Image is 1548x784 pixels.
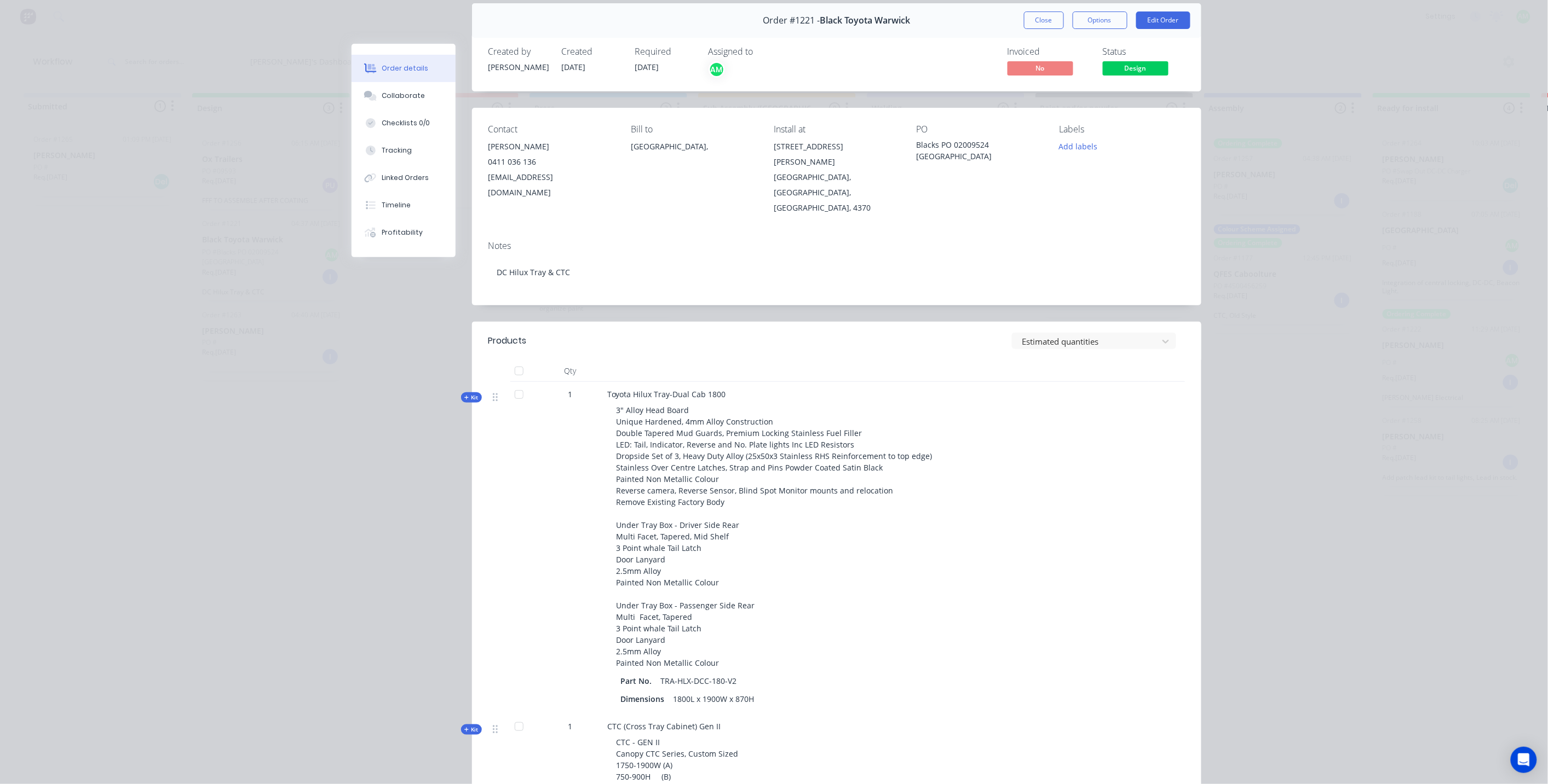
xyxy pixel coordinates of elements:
[568,388,573,400] span: 1
[1073,11,1127,29] button: Options
[1054,139,1104,154] button: Add labels
[635,62,659,72] span: [DATE]
[1103,47,1185,57] div: Status
[488,154,614,170] div: 0411 036 136
[621,673,657,689] div: Part No.
[1008,47,1090,57] div: Invoiced
[352,137,456,164] button: Tracking
[464,393,479,402] span: Kit
[709,61,725,78] button: AM
[382,63,428,73] div: Order details
[562,62,586,72] span: [DATE]
[709,47,818,57] div: Assigned to
[488,241,1185,251] div: Notes
[657,673,741,689] div: TRA-HLX-DCC-180-V2
[669,691,759,707] div: 1800L x 1900W x 870H
[488,255,1185,289] div: DC Hilux Tray & CTC
[562,47,622,57] div: Created
[382,228,423,237] div: Profitability
[461,724,482,735] button: Kit
[488,47,549,57] div: Created by
[1008,61,1073,75] span: No
[352,109,456,137] button: Checklists 0/0
[774,139,899,170] div: [STREET_ADDRESS][PERSON_NAME]
[1511,747,1537,773] div: Open Intercom Messenger
[820,15,910,26] span: Black Toyota Warwick
[608,389,726,399] span: Toyota Hilux Tray-Dual Cab 1800
[461,392,482,403] button: Kit
[538,360,603,382] div: Qty
[382,200,411,210] div: Timeline
[1103,61,1169,78] button: Design
[1024,11,1064,29] button: Close
[382,118,430,128] div: Checklists 0/0
[1060,124,1185,135] div: Labels
[631,124,756,135] div: Bill to
[617,405,1006,668] span: 3" Alloy Head Board Unique Hardened, 4mm Alloy Construction Double Tapered Mud Guards, Premium Lo...
[464,725,479,734] span: Kit
[635,47,695,57] div: Required
[917,139,1042,162] div: Blacks PO 02009524 [GEOGRAPHIC_DATA]
[488,139,614,200] div: [PERSON_NAME]0411 036 136[EMAIL_ADDRESS][DOMAIN_NAME]
[1103,61,1169,75] span: Design
[608,721,721,731] span: CTC (Cross Tray Cabinet) Gen II
[631,139,756,174] div: [GEOGRAPHIC_DATA],
[488,124,614,135] div: Contact
[774,170,899,216] div: [GEOGRAPHIC_DATA], [GEOGRAPHIC_DATA], [GEOGRAPHIC_DATA], 4370
[568,721,573,732] span: 1
[352,55,456,82] button: Order details
[352,82,456,109] button: Collaborate
[488,139,614,154] div: [PERSON_NAME]
[1136,11,1190,29] button: Edit Order
[621,691,669,707] div: Dimensions
[774,139,899,216] div: [STREET_ADDRESS][PERSON_NAME][GEOGRAPHIC_DATA], [GEOGRAPHIC_DATA], [GEOGRAPHIC_DATA], 4370
[631,139,756,154] div: [GEOGRAPHIC_DATA],
[382,91,425,101] div: Collaborate
[382,146,412,155] div: Tracking
[352,191,456,219] button: Timeline
[917,124,1042,135] div: PO
[488,334,527,347] div: Products
[488,61,549,73] div: [PERSON_NAME]
[352,219,456,246] button: Profitability
[352,164,456,191] button: Linked Orders
[763,15,820,26] span: Order #1221 -
[774,124,899,135] div: Install at
[382,173,429,183] div: Linked Orders
[488,170,614,200] div: [EMAIL_ADDRESS][DOMAIN_NAME]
